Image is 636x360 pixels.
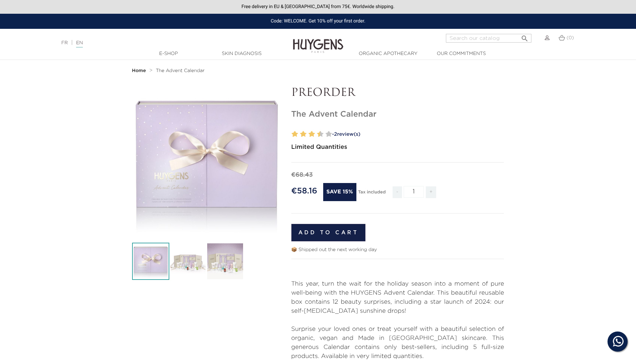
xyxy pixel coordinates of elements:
label: 4 [301,129,306,139]
button: Add to cart [291,224,366,241]
label: 8 [319,129,324,139]
a: The Advent Calendar [156,68,205,73]
a: FR [61,41,68,45]
div: | [58,39,260,47]
a: E-Shop [135,50,202,57]
div: Tax included [358,185,386,203]
span: €68.43 [291,172,313,178]
h1: The Advent Calendar [291,110,504,119]
span: Save 15% [323,183,356,201]
span: (0) [567,36,574,40]
label: 10 [327,129,332,139]
a: Home [132,68,148,73]
img: Huygens [293,28,343,54]
label: 7 [315,129,318,139]
label: 1 [290,129,293,139]
span: €58.16 [291,187,317,195]
a: Our commitments [428,50,495,57]
input: Search [446,34,531,43]
p: 📦 Shipped out the next working day [291,246,504,253]
strong: Home [132,68,146,73]
a: -2review(s) [330,129,504,139]
input: Quantity [404,186,424,198]
label: 2 [293,129,298,139]
label: 5 [307,129,309,139]
a: Skin Diagnosis [208,50,275,57]
a: Organic Apothecary [355,50,422,57]
strong: Limited Quantities [291,144,347,150]
span: 2 [334,132,337,137]
button:  [519,32,531,41]
a: EN [76,41,83,48]
label: 9 [324,129,327,139]
p: This year, turn the wait for the holiday season into a moment of pure well-being with the HUYGENS... [291,280,504,316]
p: PREORDER [291,87,504,100]
label: 3 [299,129,301,139]
span: + [426,186,437,198]
i:  [521,33,529,41]
label: 6 [310,129,315,139]
span: - [393,186,402,198]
